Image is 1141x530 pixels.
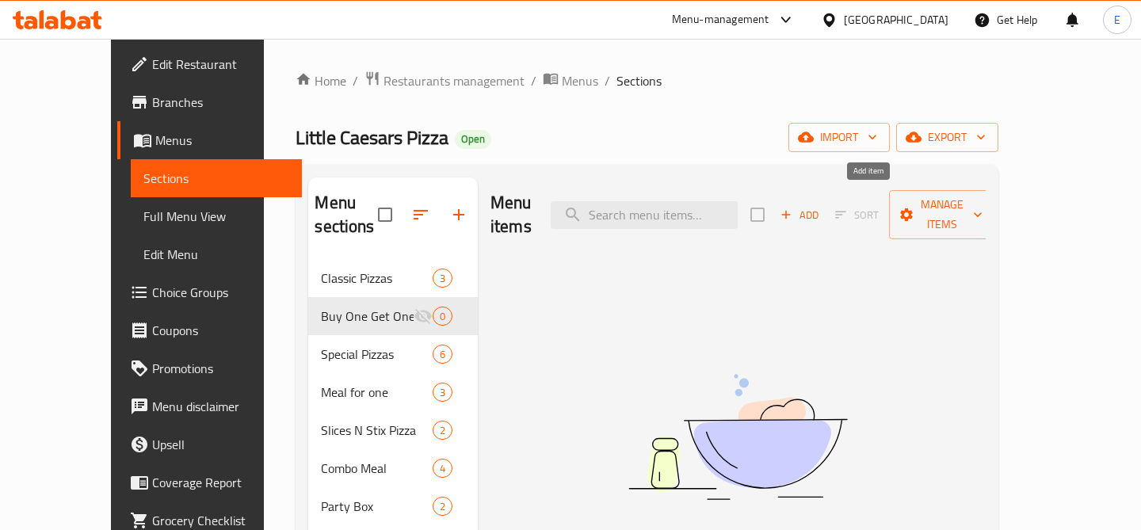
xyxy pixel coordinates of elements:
button: export [896,123,998,152]
div: Special Pizzas6 [308,335,478,373]
span: 2 [433,499,452,514]
div: Open [455,130,491,149]
span: 3 [433,385,452,400]
div: Combo Meal4 [308,449,478,487]
svg: Inactive section [414,307,433,326]
span: Full Menu View [143,207,288,226]
span: Add [778,206,821,224]
span: Manage items [902,195,983,234]
button: Add [774,203,825,227]
a: Restaurants management [364,71,525,91]
a: Upsell [117,425,301,463]
span: import [801,128,877,147]
div: Slices N Stix Pizza2 [308,411,478,449]
span: Coupons [152,321,288,340]
div: Classic Pizzas3 [308,259,478,297]
span: Sort items [825,203,889,227]
li: / [605,71,610,90]
button: import [788,123,890,152]
div: items [433,269,452,288]
button: Manage items [889,190,995,239]
span: Buy One Get One [321,307,413,326]
div: items [433,345,452,364]
span: Classic Pizzas [321,269,432,288]
span: Party Box [321,497,432,516]
input: search [551,201,738,229]
a: Choice Groups [117,273,301,311]
div: Meal for one3 [308,373,478,411]
span: 0 [433,309,452,324]
span: Restaurants management [384,71,525,90]
div: items [433,497,452,516]
li: / [353,71,358,90]
span: Choice Groups [152,283,288,302]
span: Menu disclaimer [152,397,288,416]
a: Home [296,71,346,90]
span: 6 [433,347,452,362]
span: 2 [433,423,452,438]
nav: breadcrumb [296,71,998,91]
span: Little Caesars Pizza [296,120,448,155]
a: Menus [117,121,301,159]
span: Sections [616,71,662,90]
h2: Menu sections [315,191,378,238]
a: Full Menu View [131,197,301,235]
a: Menus [543,71,598,91]
span: Grocery Checklist [152,511,288,530]
span: Branches [152,93,288,112]
span: 3 [433,271,452,286]
a: Coverage Report [117,463,301,501]
div: items [433,421,452,440]
div: Menu-management [672,10,769,29]
div: items [433,307,452,326]
span: Menus [562,71,598,90]
a: Edit Restaurant [117,45,301,83]
a: Sections [131,159,301,197]
h2: Menu items [490,191,532,238]
span: export [909,128,986,147]
div: [GEOGRAPHIC_DATA] [844,11,948,29]
span: Promotions [152,359,288,378]
button: Add section [440,196,478,234]
li: / [531,71,536,90]
span: E [1114,11,1120,29]
div: Buy One Get One0 [308,297,478,335]
span: Coverage Report [152,473,288,492]
a: Branches [117,83,301,121]
a: Coupons [117,311,301,349]
span: Open [455,132,491,146]
div: items [433,383,452,402]
span: Sections [143,169,288,188]
span: Combo Meal [321,459,432,478]
a: Edit Menu [131,235,301,273]
span: Edit Restaurant [152,55,288,74]
span: Select all sections [368,198,402,231]
div: Party Box2 [308,487,478,525]
div: items [433,459,452,478]
span: Upsell [152,435,288,454]
span: Menus [155,131,288,150]
a: Promotions [117,349,301,387]
span: Special Pizzas [321,345,432,364]
a: Menu disclaimer [117,387,301,425]
span: 4 [433,461,452,476]
span: Slices N Stix Pizza [321,421,432,440]
span: Meal for one [321,383,432,402]
span: Edit Menu [143,245,288,264]
span: Sort sections [402,196,440,234]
